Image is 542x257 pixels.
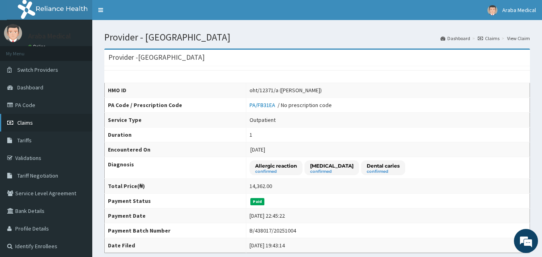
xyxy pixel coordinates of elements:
[502,6,536,14] span: Araba Medical
[17,172,58,179] span: Tariff Negotiation
[250,131,252,139] div: 1
[250,86,322,94] div: oht/12371/a ([PERSON_NAME])
[17,84,43,91] span: Dashboard
[4,24,22,42] img: User Image
[104,32,530,42] h1: Provider - [GEOGRAPHIC_DATA]
[105,142,246,157] th: Encountered On
[105,238,246,253] th: Date Filed
[250,212,285,220] div: [DATE] 22:45:22
[250,198,265,205] span: Paid
[250,116,276,124] div: Outpatient
[17,137,32,144] span: Tariffs
[441,35,470,42] a: Dashboard
[105,179,246,194] th: Total Price(₦)
[250,241,285,249] div: [DATE] 19:43:14
[367,162,400,169] p: Dental caries
[105,157,246,179] th: Diagnosis
[487,5,497,15] img: User Image
[367,170,400,174] small: confirmed
[250,227,296,235] div: B/438017/20251004
[17,66,58,73] span: Switch Providers
[478,35,499,42] a: Claims
[105,127,246,142] th: Duration
[255,170,297,174] small: confirmed
[507,35,530,42] a: View Claim
[310,170,353,174] small: confirmed
[250,182,272,190] div: 14,362.00
[105,98,246,113] th: PA Code / Prescription Code
[108,54,205,61] h3: Provider - [GEOGRAPHIC_DATA]
[250,101,278,109] a: PA/FB31EA
[105,223,246,238] th: Payment Batch Number
[255,162,297,169] p: Allergic reaction
[105,208,246,223] th: Payment Date
[17,119,33,126] span: Claims
[105,113,246,127] th: Service Type
[250,146,265,153] span: [DATE]
[105,194,246,208] th: Payment Status
[310,162,353,169] p: [MEDICAL_DATA]
[28,32,71,40] p: Araba Medical
[28,44,47,49] a: Online
[105,83,246,98] th: HMO ID
[250,101,332,109] div: / No prescription code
